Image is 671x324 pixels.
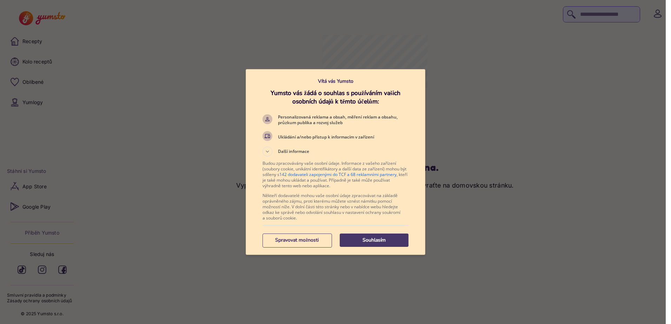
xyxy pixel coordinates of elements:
[278,134,408,140] span: Ukládání a/nebo přístup k informacím v zařízení
[263,234,331,247] button: Spravovat možnosti
[246,69,425,255] div: Yumsto vás žádá o souhlas s používáním vašich osobních údajů k těmto účelům:
[279,171,397,177] a: 142 dodavateli zapojenými do TCF a 68 reklamními partnery
[278,148,309,156] span: Další informace
[263,161,408,189] p: Budou zpracovávány vaše osobní údaje. Informace z vašeho zařízení (soubory cookie, unikátní ident...
[278,114,408,126] span: Personalizovaná reklama a obsah, měření reklam a obsahu, průzkum publika a rozvoj služeb
[263,147,408,156] button: Další informace
[263,78,408,85] p: Vítá vás Yumsto
[263,237,331,244] p: Spravovat možnosti
[340,237,408,244] p: Souhlasím
[263,193,408,221] p: Někteří dodavatelé mohou vaše osobní údaje zpracovávat na základě oprávněného zájmu, proti kterém...
[340,234,408,247] button: Souhlasím
[263,89,408,106] h1: Yumsto vás žádá o souhlas s používáním vašich osobních údajů k těmto účelům:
